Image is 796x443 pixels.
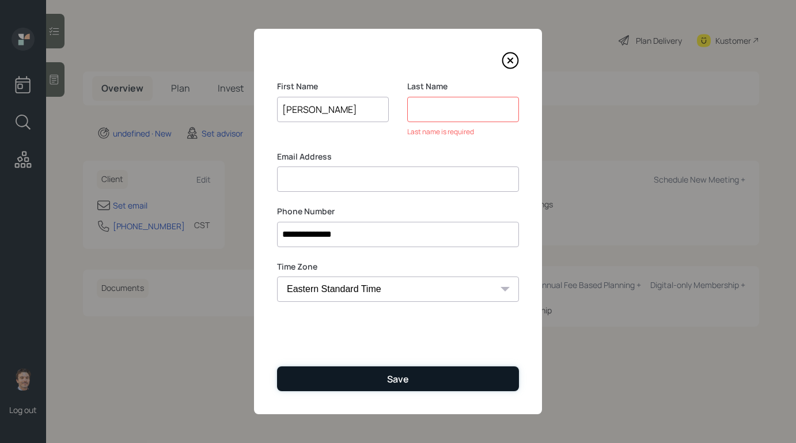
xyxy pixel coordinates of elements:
label: Time Zone [277,261,519,272]
label: Email Address [277,151,519,162]
label: Last Name [407,81,519,92]
div: Last name is required [407,127,519,137]
div: Save [387,373,409,385]
label: Phone Number [277,206,519,217]
label: First Name [277,81,389,92]
button: Save [277,366,519,391]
